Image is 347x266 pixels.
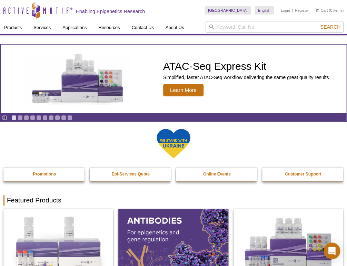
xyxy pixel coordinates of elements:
a: Go to slide 6 [42,115,48,120]
div: Open Intercom Messenger [324,243,340,259]
li: (0 items) [316,6,344,15]
a: Services [29,21,55,34]
a: Go to slide 8 [55,115,60,120]
a: About Us [161,21,188,34]
a: Contact Us [127,21,158,34]
a: Applications [58,21,91,34]
h2: Featured Products [3,195,344,206]
a: Go to slide 3 [24,115,29,120]
strong: Online Events [203,172,231,177]
strong: Promotions [33,172,56,177]
button: Search [318,24,343,30]
a: Toggle autoplay [2,115,7,120]
a: Go to slide 5 [36,115,41,120]
a: English [255,6,274,15]
a: Promotions [3,168,86,181]
a: Go to slide 9 [61,115,66,120]
a: Go to slide 4 [30,115,35,120]
p: Simplified, faster ATAC-Seq workflow delivering the same great quality results [163,74,329,80]
strong: Customer Support [285,172,321,177]
a: Resources [94,21,124,34]
img: Your Cart [316,8,319,12]
a: [GEOGRAPHIC_DATA] [205,6,251,15]
li: | [292,6,293,15]
article: ATAC-Seq Express Kit [1,45,346,113]
a: Register [295,8,309,13]
a: Go to slide 10 [67,115,72,120]
a: ATAC-Seq Express Kit ATAC-Seq Express Kit Simplified, faster ATAC-Seq workflow delivering the sam... [1,45,346,113]
span: Search [320,24,340,30]
a: Go to slide 1 [11,115,17,120]
span: Learn More [163,84,204,96]
a: Login [281,8,290,13]
a: Epi-Services Quote [90,168,172,181]
h2: Enabling Epigenetics Research [76,8,145,15]
h2: ATAC-Seq Express Kit [163,61,329,72]
a: Cart [316,8,328,13]
a: Go to slide 7 [49,115,54,120]
img: ATAC-Seq Express Kit [21,53,135,105]
input: Keyword, Cat. No. [206,21,344,33]
a: Online Events [176,168,258,181]
a: Go to slide 2 [18,115,23,120]
strong: Epi-Services Quote [112,172,150,177]
a: Customer Support [262,168,344,181]
img: We Stand With Ukraine [156,128,191,159]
